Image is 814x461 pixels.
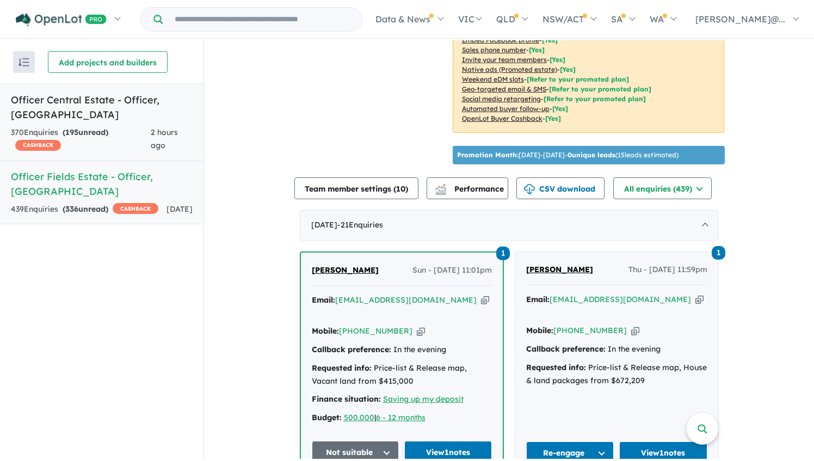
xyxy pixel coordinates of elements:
button: CSV download [516,177,605,199]
span: [Yes] [545,114,561,122]
span: [ Yes ] [550,56,565,64]
img: sort.svg [18,58,29,66]
u: Automated buyer follow-up [462,105,550,113]
button: Copy [631,325,639,336]
span: [Refer to your promoted plan] [527,75,629,83]
a: Saving up my deposit [383,394,464,404]
span: [Yes] [552,105,568,113]
strong: Callback preference: [526,344,606,354]
div: 439 Enquir ies [11,203,158,216]
strong: Budget: [312,413,342,422]
img: download icon [524,184,535,195]
span: [Yes] [560,65,576,73]
span: [PERSON_NAME] [526,265,593,274]
h5: Officer Central Estate - Officer , [GEOGRAPHIC_DATA] [11,93,193,122]
div: In the evening [312,343,492,356]
span: [PERSON_NAME]@... [695,14,785,24]
div: In the evening [526,343,707,356]
a: [PHONE_NUMBER] [553,325,627,335]
span: CASHBACK [15,140,61,151]
a: [EMAIL_ADDRESS][DOMAIN_NAME] [335,295,477,305]
strong: Callback preference: [312,345,391,354]
span: Performance [437,184,504,194]
u: Invite your team members [462,56,547,64]
span: [ Yes ] [542,36,558,44]
input: Try estate name, suburb, builder or developer [165,8,360,31]
a: [PERSON_NAME] [526,263,593,276]
a: 500.000 [344,413,374,422]
img: bar-chart.svg [435,187,446,194]
h5: Officer Fields Estate - Officer , [GEOGRAPHIC_DATA] [11,169,193,199]
button: Add projects and builders [48,51,168,73]
b: Promotion Month: [457,151,519,159]
a: [PHONE_NUMBER] [339,326,412,336]
a: [PERSON_NAME] [312,264,379,277]
span: [DATE] [166,204,193,214]
span: [PERSON_NAME] [312,265,379,275]
img: line-chart.svg [435,184,445,190]
u: Sales phone number [462,46,526,54]
u: Social media retargeting [462,95,541,103]
p: [DATE] - [DATE] - ( 15 leads estimated) [457,150,679,160]
span: Thu - [DATE] 11:59pm [628,263,707,276]
strong: ( unread) [63,204,108,214]
span: 1 [496,247,510,260]
div: 370 Enquir ies [11,126,151,152]
strong: ( unread) [63,127,108,137]
strong: Requested info: [526,362,586,372]
a: 6 - 12 months [376,413,425,422]
button: Copy [417,325,425,337]
strong: Finance situation: [312,394,381,404]
u: Native ads (Promoted estate) [462,65,557,73]
span: [ Yes ] [529,46,545,54]
a: [EMAIL_ADDRESS][DOMAIN_NAME] [550,294,691,304]
button: Copy [695,294,704,305]
span: [Refer to your promoted plan] [549,85,651,93]
strong: Mobile: [312,326,339,336]
div: Price-list & Release map, House & land packages from $672,209 [526,361,707,388]
strong: Requested info: [312,363,372,373]
a: 1 [496,245,510,260]
u: Weekend eDM slots [462,75,524,83]
a: 1 [712,245,725,260]
button: Team member settings (10) [294,177,418,199]
span: 336 [65,204,78,214]
img: Openlot PRO Logo White [16,13,107,27]
span: CASHBACK [113,203,158,214]
div: [DATE] [300,210,719,241]
strong: Email: [526,294,550,304]
strong: Email: [312,295,335,305]
u: OpenLot Buyer Cashback [462,114,542,122]
span: - 21 Enquir ies [337,220,383,230]
button: Performance [427,177,508,199]
span: 10 [396,184,405,194]
u: Embed Facebook profile [462,36,539,44]
span: [Refer to your promoted plan] [544,95,646,103]
span: 195 [65,127,78,137]
b: 0 unique leads [568,151,615,159]
span: 2 hours ago [151,127,178,150]
button: Copy [481,294,489,306]
div: Price-list & Release map, Vacant land from $415,000 [312,362,492,388]
strong: Mobile: [526,325,553,335]
u: Geo-targeted email & SMS [462,85,546,93]
div: | [312,411,492,425]
span: 1 [712,246,725,260]
button: All enquiries (439) [613,177,712,199]
span: Sun - [DATE] 11:01pm [412,264,492,277]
